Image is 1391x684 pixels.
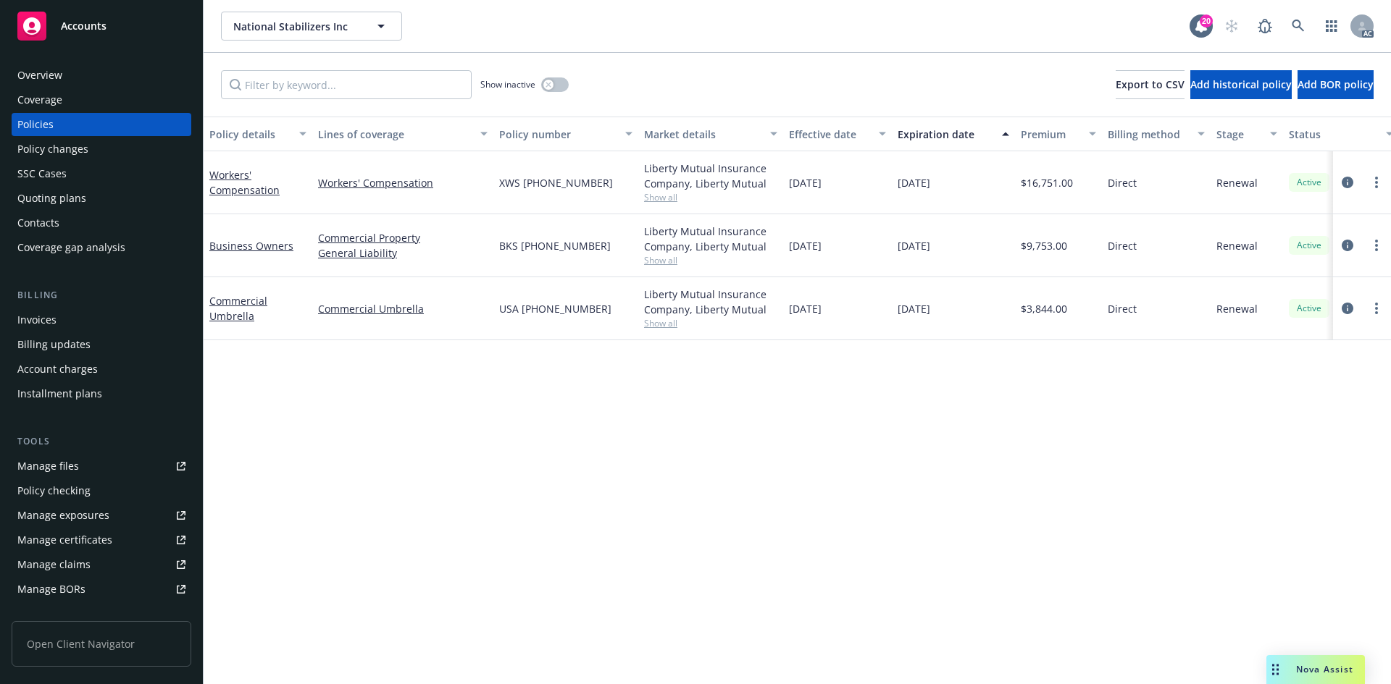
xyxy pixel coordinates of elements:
[12,308,191,332] a: Invoices
[17,308,57,332] div: Invoices
[17,578,85,601] div: Manage BORs
[17,479,91,502] div: Policy checking
[1266,655,1365,684] button: Nova Assist
[12,187,191,210] a: Quoting plans
[17,553,91,576] div: Manage claims
[17,187,86,210] div: Quoting plans
[1216,175,1258,190] span: Renewal
[209,127,291,142] div: Policy details
[1339,237,1356,254] a: circleInformation
[1108,127,1189,142] div: Billing method
[1216,238,1258,253] span: Renewal
[898,127,993,142] div: Expiration date
[1217,12,1246,41] a: Start snowing
[1216,127,1261,142] div: Stage
[1190,70,1292,99] button: Add historical policy
[17,211,59,235] div: Contacts
[1021,127,1080,142] div: Premium
[1216,301,1258,316] span: Renewal
[12,578,191,601] a: Manage BORs
[12,88,191,111] a: Coverage
[221,70,472,99] input: Filter by keyword...
[898,175,930,190] span: [DATE]
[17,455,79,478] div: Manage files
[17,64,62,87] div: Overview
[1339,300,1356,317] a: circleInformation
[644,254,777,266] span: Show all
[12,358,191,381] a: Account charges
[1295,302,1324,315] span: Active
[12,288,191,303] div: Billing
[12,162,191,185] a: SSC Cases
[17,504,109,527] div: Manage exposures
[1266,655,1285,684] div: Drag to move
[17,333,91,356] div: Billing updates
[17,88,62,111] div: Coverage
[318,230,488,245] a: Commercial Property
[12,113,191,136] a: Policies
[1284,12,1313,41] a: Search
[12,455,191,478] a: Manage files
[209,294,267,323] a: Commercial Umbrella
[221,12,402,41] button: National Stabilizers Inc
[12,138,191,161] a: Policy changes
[12,236,191,259] a: Coverage gap analysis
[1339,174,1356,191] a: circleInformation
[17,138,88,161] div: Policy changes
[1021,301,1067,316] span: $3,844.00
[789,127,870,142] div: Effective date
[1250,12,1279,41] a: Report a Bug
[644,317,777,329] span: Show all
[318,127,472,142] div: Lines of coverage
[898,238,930,253] span: [DATE]
[17,602,128,625] div: Summary of insurance
[204,117,312,151] button: Policy details
[499,238,611,253] span: BKS [PHONE_NUMBER]
[644,191,777,203] span: Show all
[17,236,125,259] div: Coverage gap analysis
[1200,14,1213,28] div: 20
[1317,12,1346,41] a: Switch app
[318,175,488,190] a: Workers' Compensation
[12,553,191,576] a: Manage claims
[318,245,488,261] a: General Liability
[12,504,191,527] a: Manage exposures
[12,621,191,667] span: Open Client Navigator
[1298,77,1374,91] span: Add BOR policy
[312,117,493,151] button: Lines of coverage
[209,239,293,253] a: Business Owners
[1368,300,1385,317] a: more
[1190,77,1292,91] span: Add historical policy
[1289,127,1377,142] div: Status
[1116,77,1185,91] span: Export to CSV
[318,301,488,316] a: Commercial Umbrella
[1108,175,1137,190] span: Direct
[17,382,102,405] div: Installment plans
[644,127,761,142] div: Market details
[12,333,191,356] a: Billing updates
[12,434,191,449] div: Tools
[12,6,191,46] a: Accounts
[1295,239,1324,252] span: Active
[783,117,892,151] button: Effective date
[1295,176,1324,189] span: Active
[12,602,191,625] a: Summary of insurance
[12,211,191,235] a: Contacts
[1021,238,1067,253] span: $9,753.00
[233,19,359,34] span: National Stabilizers Inc
[1108,301,1137,316] span: Direct
[1021,175,1073,190] span: $16,751.00
[638,117,783,151] button: Market details
[1298,70,1374,99] button: Add BOR policy
[480,78,535,90] span: Show inactive
[892,117,1015,151] button: Expiration date
[644,161,777,191] div: Liberty Mutual Insurance Company, Liberty Mutual
[644,224,777,254] div: Liberty Mutual Insurance Company, Liberty Mutual
[499,127,617,142] div: Policy number
[17,162,67,185] div: SSC Cases
[17,358,98,381] div: Account charges
[12,382,191,405] a: Installment plans
[61,20,106,32] span: Accounts
[499,175,613,190] span: XWS [PHONE_NUMBER]
[17,528,112,552] div: Manage certificates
